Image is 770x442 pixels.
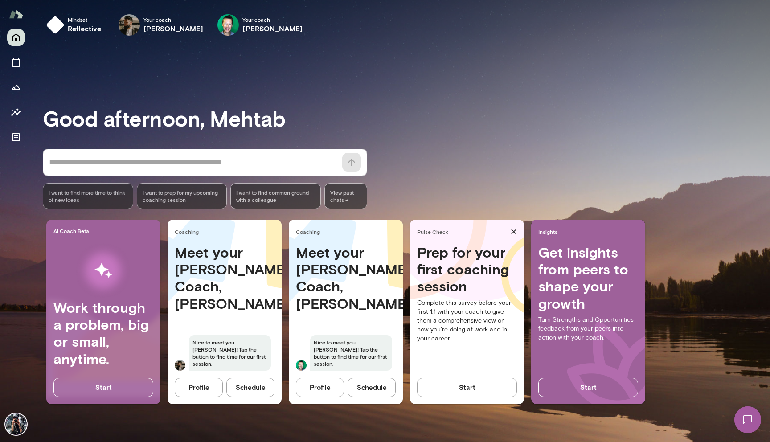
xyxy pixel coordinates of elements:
h4: Prep for your first coaching session [417,244,517,295]
h4: Meet your [PERSON_NAME] Coach, [PERSON_NAME] [296,244,396,312]
span: I want to prep for my upcoming coaching session [143,189,221,203]
span: Mindset [68,16,102,23]
h3: Good afternoon, Mehtab [43,106,770,131]
img: Brian Lawrence [217,14,239,36]
h6: reflective [68,23,102,34]
h4: Work through a problem, big or small, anytime. [53,299,153,368]
div: Deepak ShrivastavaYour coach[PERSON_NAME] [112,11,210,39]
button: Start [53,378,153,397]
button: Schedule [226,378,274,397]
h6: [PERSON_NAME] [143,23,204,34]
img: Brian Lawrence Lawrence [296,360,307,371]
p: Turn Strengths and Opportunities feedback from your peers into action with your coach. [538,315,638,342]
img: Mehtab Chithiwala [5,413,27,435]
p: Complete this survey before your first 1:1 with your coach to give them a comprehensive view on h... [417,299,517,343]
span: View past chats -> [324,183,367,209]
span: Nice to meet you [PERSON_NAME]! Tap the button to find time for our first session. [189,335,271,371]
button: Documents [7,128,25,146]
button: Insights [7,103,25,121]
img: Deepak Shrivastava [119,14,140,36]
div: I want to find common ground with a colleague [230,183,321,209]
button: Profile [175,378,223,397]
span: Your coach [143,16,204,23]
div: I want to find more time to think of new ideas [43,183,133,209]
span: Coaching [175,228,278,235]
button: Profile [296,378,344,397]
img: AI Workflows [64,242,143,299]
span: Insights [538,228,642,235]
img: Mento [9,6,23,23]
button: Start [417,378,517,397]
span: Pulse Check [417,228,507,235]
button: Start [538,378,638,397]
button: Home [7,29,25,46]
span: Your coach [242,16,303,23]
span: Nice to meet you [PERSON_NAME]! Tap the button to find time for our first session. [310,335,392,371]
div: Brian LawrenceYour coach[PERSON_NAME] [211,11,309,39]
button: Mindsetreflective [43,11,109,39]
span: AI Coach Beta [53,227,157,234]
img: mindset [46,16,64,34]
img: Deepak Shrivastava Shrivastava [175,360,185,371]
div: I want to prep for my upcoming coaching session [137,183,227,209]
h6: [PERSON_NAME] [242,23,303,34]
span: I want to find more time to think of new ideas [49,189,127,203]
button: Schedule [348,378,396,397]
button: Growth Plan [7,78,25,96]
h4: Meet your [PERSON_NAME] Coach, [PERSON_NAME] [175,244,274,312]
button: Sessions [7,53,25,71]
h4: Get insights from peers to shape your growth [538,244,638,312]
span: I want to find common ground with a colleague [236,189,315,203]
span: Coaching [296,228,399,235]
